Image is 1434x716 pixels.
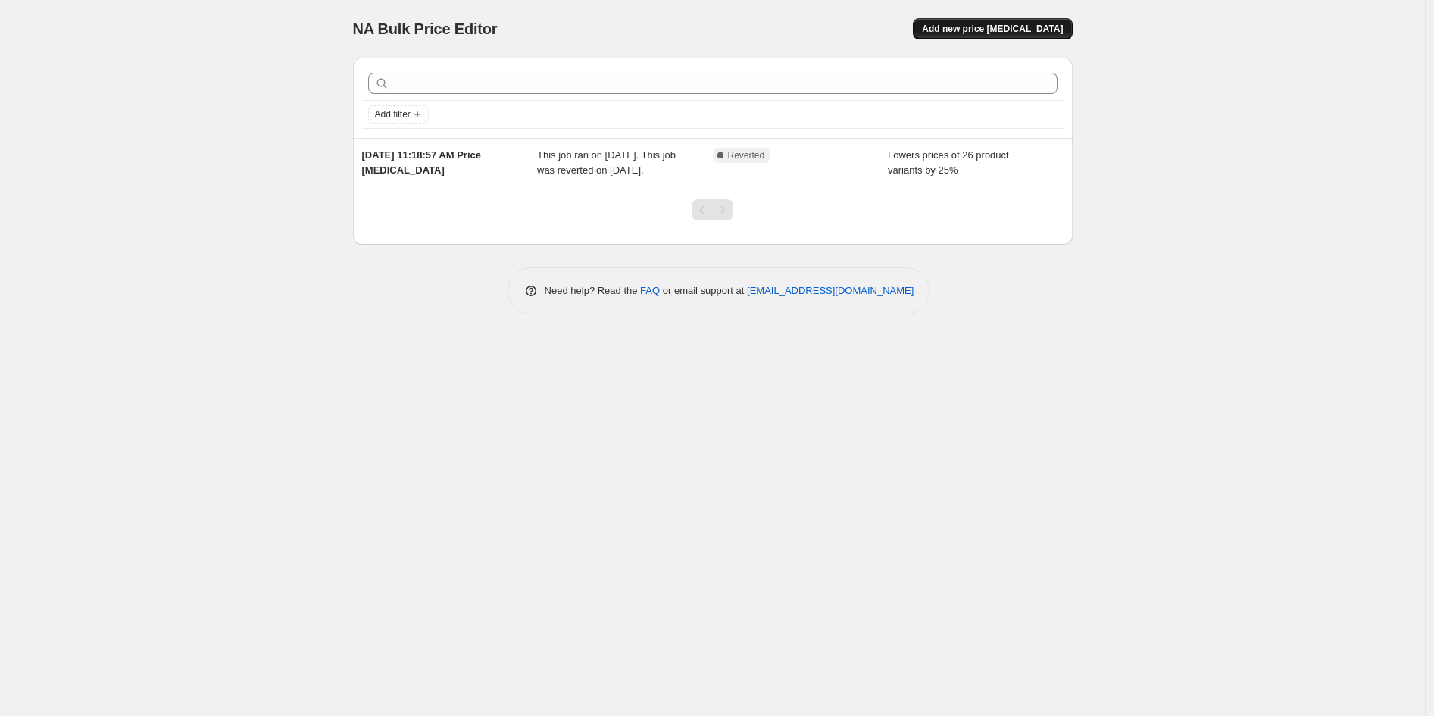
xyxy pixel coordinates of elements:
a: [EMAIL_ADDRESS][DOMAIN_NAME] [747,285,914,296]
span: NA Bulk Price Editor [353,20,498,37]
span: Need help? Read the [545,285,641,296]
span: Reverted [728,149,765,161]
span: or email support at [660,285,747,296]
span: Add new price [MEDICAL_DATA] [922,23,1063,35]
button: Add new price [MEDICAL_DATA] [913,18,1072,39]
span: This job ran on [DATE]. This job was reverted on [DATE]. [537,149,676,176]
button: Add filter [368,105,429,124]
span: Lowers prices of 26 product variants by 25% [888,149,1009,176]
nav: Pagination [692,199,733,220]
span: Add filter [375,108,411,120]
a: FAQ [640,285,660,296]
span: [DATE] 11:18:57 AM Price [MEDICAL_DATA] [362,149,482,176]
